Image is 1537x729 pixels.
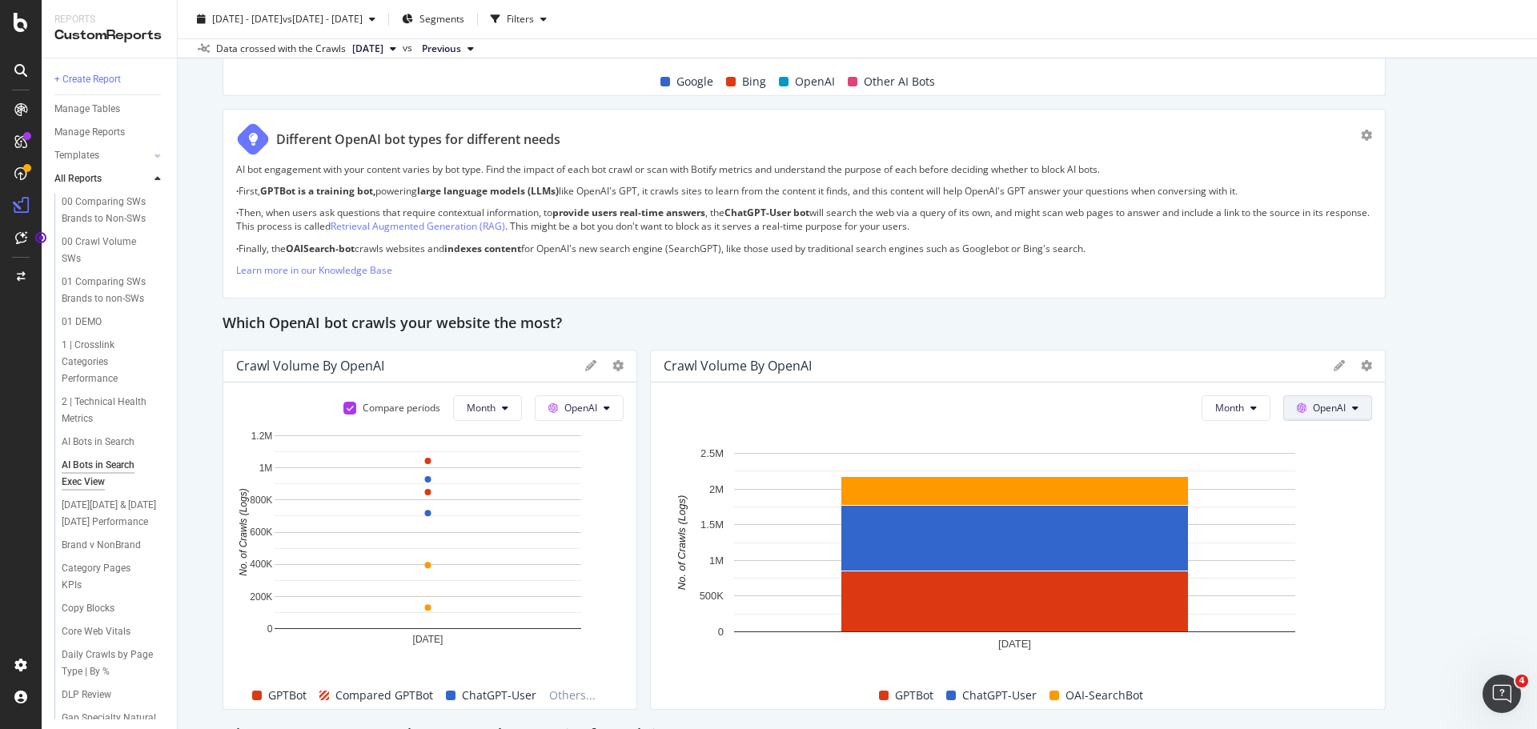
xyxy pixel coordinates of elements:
[223,350,637,710] div: Crawl Volume by OpenAICompare periodsMonthOpenAIA chart.GPTBotCompared GPTBotChatGPT-UserOthers...
[283,12,363,26] span: vs [DATE] - [DATE]
[191,6,382,32] button: [DATE] - [DATE]vs[DATE] - [DATE]
[62,314,102,330] div: 01 DEMO
[742,72,766,91] span: Bing
[676,495,688,590] text: No. of Crawls (Logs)
[216,42,346,56] div: Data crossed with the Crawls
[236,427,620,669] div: A chart.
[1283,395,1372,421] button: OpenAI
[62,457,166,491] a: AI Bots in Search Exec View
[286,242,355,255] strong: OAISearch-bot
[864,72,935,91] span: Other AI Bots
[54,26,164,45] div: CustomReports
[718,626,724,638] text: 0
[962,686,1037,705] span: ChatGPT-User
[62,394,166,427] a: 2 | Technical Health Metrics
[724,206,809,219] strong: ChatGPT-User bot
[467,401,496,415] span: Month
[62,337,166,387] a: 1 | Crosslink Categories Performance
[251,431,273,442] text: 1.2M
[352,42,383,56] span: 2025 Aug. 20th
[62,497,157,531] div: Black Friday & Cyber Monday Performance
[62,600,114,617] div: Copy Blocks
[236,206,239,219] strong: ·
[62,274,166,307] a: 01 Comparing SWs Brands to non-SWs
[676,72,713,91] span: Google
[250,495,272,506] text: 800K
[259,463,273,474] text: 1M
[709,555,724,567] text: 1M
[54,147,150,164] a: Templates
[54,124,166,141] a: Manage Reports
[507,12,534,26] div: Filters
[335,686,433,705] span: Compared GPTBot
[236,184,239,198] strong: ·
[62,457,154,491] div: AI Bots in Search Exec View
[62,687,111,703] div: DLP Review
[268,686,307,705] span: GPTBot
[250,527,272,538] text: 600K
[267,623,273,635] text: 0
[62,434,134,451] div: AI Bots in Search
[62,537,166,554] a: Brand v NonBrand
[62,434,166,451] a: AI Bots in Search
[484,6,553,32] button: Filters
[236,263,392,277] a: Learn more in our Knowledge Base
[415,39,480,58] button: Previous
[62,687,166,703] a: DLP Review
[62,234,166,267] a: 00 Crawl Volume SWs
[34,230,48,245] div: Tooltip anchor
[54,101,120,118] div: Manage Tables
[54,101,166,118] a: Manage Tables
[403,41,415,55] span: vs
[700,519,724,531] text: 1.5M
[331,219,505,233] a: Retrieval Augmented Generation (RAG)
[700,447,724,459] text: 2.5M
[54,71,166,88] a: + Create Report
[54,124,125,141] div: Manage Reports
[238,488,249,575] text: No. of Crawls (Logs)
[62,647,155,680] div: Daily Crawls by Page Type | By %
[709,483,724,495] text: 2M
[664,358,812,374] div: Crawl Volume by OpenAI
[422,42,461,56] span: Previous
[564,401,597,415] span: OpenAI
[62,647,166,680] a: Daily Crawls by Page Type | By %
[54,170,102,187] div: All Reports
[650,350,1386,710] div: Crawl Volume by OpenAIMonthOpenAIA chart.GPTBotChatGPT-UserOAI-SearchBot
[62,234,150,267] div: 00 Crawl Volume SWs
[54,147,99,164] div: Templates
[462,686,536,705] span: ChatGPT-User
[346,39,403,58] button: [DATE]
[1313,401,1346,415] span: OpenAI
[54,71,121,88] div: + Create Report
[236,358,384,374] div: Crawl Volume by OpenAI
[62,394,154,427] div: 2 | Technical Health Metrics
[62,337,156,387] div: 1 | Crosslink Categories Performance
[664,445,1365,669] svg: A chart.
[62,623,130,640] div: Core Web Vitals
[236,242,239,255] strong: ·
[395,6,471,32] button: Segments
[1215,401,1244,415] span: Month
[62,560,166,594] a: Category Pages KPIs
[413,634,443,645] text: [DATE]
[1515,675,1528,687] span: 4
[223,109,1386,298] div: Different OpenAI bot types for different needsAI bot engagement with your content varies by bot t...
[260,184,375,198] strong: GPTBot is a training bot,
[795,72,835,91] span: OpenAI
[552,206,705,219] strong: provide users real-time answers
[1361,130,1372,141] div: gear
[1202,395,1270,421] button: Month
[62,274,157,307] div: 01 Comparing SWs Brands to non-SWs
[276,130,560,149] div: Different OpenAI bot types for different needs
[62,600,166,617] a: Copy Blocks
[1483,675,1521,713] iframe: Intercom live chat
[223,311,562,337] h2: Which OpenAI bot crawls your website the most?
[236,162,1372,176] p: AI bot engagement with your content varies by bot type. Find the impact of each bot crawl or scan...
[419,12,464,26] span: Segments
[543,686,602,705] span: Others...
[700,590,724,602] text: 500K
[62,194,166,227] a: 00 Comparing SWs Brands to Non-SWs
[62,497,166,531] a: [DATE][DATE] & [DATE][DATE] Performance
